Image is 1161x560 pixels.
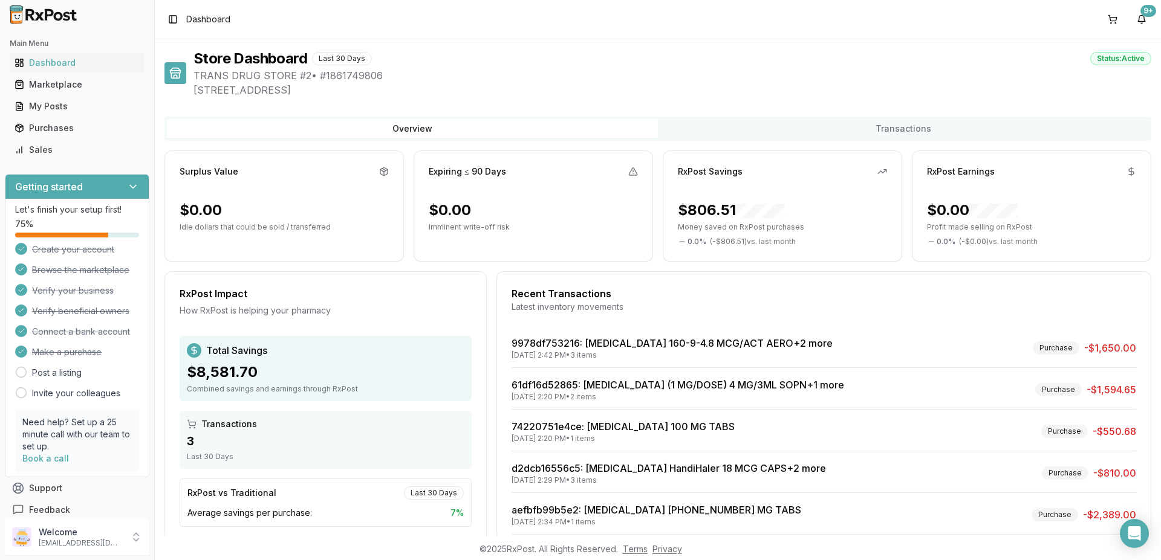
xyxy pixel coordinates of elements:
[187,362,464,382] div: $8,581.70
[512,434,735,443] div: [DATE] 2:20 PM • 1 items
[32,326,130,338] span: Connect a bank account
[32,367,82,379] a: Post a listing
[1140,5,1156,17] div: 9+
[1084,341,1136,355] span: -$1,650.00
[167,119,658,138] button: Overview
[32,264,129,276] span: Browse the marketplace
[512,420,735,433] a: 74220751e4ce: [MEDICAL_DATA] 100 MG TABS
[512,504,801,516] a: aefbfb99b5e2: [MEDICAL_DATA] [PHONE_NUMBER] MG TABS
[5,97,149,116] button: My Posts
[15,204,139,216] p: Let's finish your setup first!
[15,179,83,194] h3: Getting started
[10,95,145,117] a: My Posts
[206,343,267,358] span: Total Savings
[1032,508,1078,521] div: Purchase
[1041,425,1088,438] div: Purchase
[10,39,145,48] h2: Main Menu
[1120,519,1149,548] div: Open Intercom Messenger
[1087,382,1136,397] span: -$1,594.65
[32,285,114,297] span: Verify your business
[959,237,1038,246] span: ( - $0.00 ) vs. last month
[312,52,372,65] div: Last 30 Days
[1093,424,1136,439] span: -$550.68
[678,201,784,220] div: $806.51
[39,538,123,548] p: [EMAIL_ADDRESS][DOMAIN_NAME]
[193,68,1151,83] span: TRANS DRUG STORE #2 • # 1861749806
[32,346,102,358] span: Make a purchase
[658,119,1149,138] button: Transactions
[39,526,123,538] p: Welcome
[678,222,887,232] p: Money saved on RxPost purchases
[180,304,472,317] div: How RxPost is helping your pharmacy
[678,166,743,178] div: RxPost Savings
[5,477,149,499] button: Support
[32,387,120,399] a: Invite your colleagues
[10,117,145,139] a: Purchases
[512,286,1136,301] div: Recent Transactions
[180,166,238,178] div: Surplus Value
[450,507,464,519] span: 7 %
[15,218,33,230] span: 75 %
[512,462,826,474] a: d2dcb16556c5: [MEDICAL_DATA] HandiHaler 18 MCG CAPS+2 more
[29,504,70,516] span: Feedback
[512,337,833,349] a: 9978df753216: [MEDICAL_DATA] 160-9-4.8 MCG/ACT AERO+2 more
[15,100,140,112] div: My Posts
[1132,10,1151,29] button: 9+
[22,453,69,463] a: Book a call
[5,140,149,159] button: Sales
[186,13,230,25] nav: breadcrumb
[429,222,638,232] p: Imminent write-off risk
[512,475,826,485] div: [DATE] 2:29 PM • 3 items
[22,416,132,452] p: Need help? Set up a 25 minute call with our team to set up.
[1093,466,1136,480] span: -$810.00
[927,201,1018,220] div: $0.00
[193,83,1151,97] span: [STREET_ADDRESS]
[429,166,506,178] div: Expiring ≤ 90 Days
[201,418,257,430] span: Transactions
[186,13,230,25] span: Dashboard
[180,222,389,232] p: Idle dollars that could be sold / transferred
[5,53,149,72] button: Dashboard
[5,5,82,24] img: RxPost Logo
[1083,507,1136,522] span: -$2,389.00
[12,527,31,547] img: User avatar
[404,486,464,500] div: Last 30 Days
[710,237,796,246] span: ( - $806.51 ) vs. last month
[1042,466,1088,480] div: Purchase
[937,237,955,246] span: 0.0 %
[15,122,140,134] div: Purchases
[193,49,307,68] h1: Store Dashboard
[180,201,222,220] div: $0.00
[5,118,149,138] button: Purchases
[5,499,149,521] button: Feedback
[32,243,114,256] span: Create your account
[15,79,140,91] div: Marketplace
[180,286,472,301] div: RxPost Impact
[10,139,145,161] a: Sales
[187,507,312,519] span: Average savings per purchase:
[512,379,844,391] a: 61df16d52865: [MEDICAL_DATA] (1 MG/DOSE) 4 MG/3ML SOPN+1 more
[5,75,149,94] button: Marketplace
[927,222,1136,232] p: Profit made selling on RxPost
[688,237,706,246] span: 0.0 %
[652,544,682,554] a: Privacy
[187,452,464,462] div: Last 30 Days
[187,384,464,394] div: Combined savings and earnings through RxPost
[15,144,140,156] div: Sales
[1033,341,1079,355] div: Purchase
[10,74,145,95] a: Marketplace
[429,201,471,220] div: $0.00
[10,52,145,74] a: Dashboard
[1035,383,1082,396] div: Purchase
[927,166,995,178] div: RxPost Earnings
[187,433,464,449] div: 3
[1090,52,1151,65] div: Status: Active
[187,487,276,499] div: RxPost vs Traditional
[512,350,833,360] div: [DATE] 2:42 PM • 3 items
[32,305,129,317] span: Verify beneficial owners
[512,517,801,527] div: [DATE] 2:34 PM • 1 items
[623,544,648,554] a: Terms
[512,392,844,402] div: [DATE] 2:20 PM • 2 items
[15,57,140,69] div: Dashboard
[512,301,1136,313] div: Latest inventory movements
